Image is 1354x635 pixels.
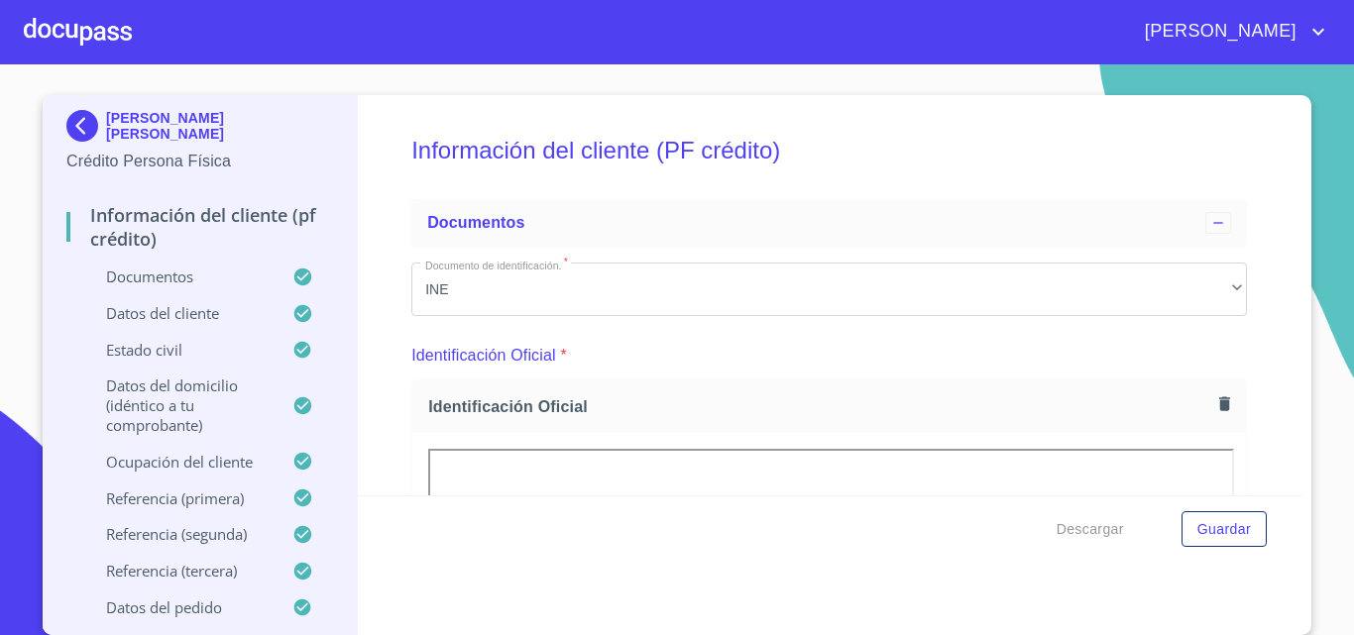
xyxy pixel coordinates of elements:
button: Descargar [1049,511,1132,548]
p: Ocupación del Cliente [66,452,292,472]
span: Identificación Oficial [428,396,1211,417]
p: Referencia (primera) [66,488,292,508]
div: Documentos [411,199,1247,247]
img: Docupass spot blue [66,110,106,142]
p: Identificación Oficial [411,344,556,368]
div: [PERSON_NAME] [PERSON_NAME] [66,110,333,150]
span: Documentos [427,214,524,231]
p: Crédito Persona Física [66,150,333,173]
button: account of current user [1130,16,1330,48]
div: INE [411,263,1247,316]
p: Referencia (segunda) [66,524,292,544]
p: Datos del domicilio (idéntico a tu comprobante) [66,375,292,435]
p: Estado Civil [66,340,292,360]
p: Datos del pedido [66,597,292,617]
span: [PERSON_NAME] [1130,16,1306,48]
p: [PERSON_NAME] [PERSON_NAME] [106,110,333,142]
button: Guardar [1182,511,1267,548]
span: Guardar [1197,517,1251,542]
p: Referencia (tercera) [66,561,292,581]
span: Descargar [1057,517,1124,542]
h5: Información del cliente (PF crédito) [411,110,1247,191]
p: Documentos [66,266,292,286]
p: Datos del cliente [66,303,292,323]
p: Información del cliente (PF crédito) [66,203,333,251]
